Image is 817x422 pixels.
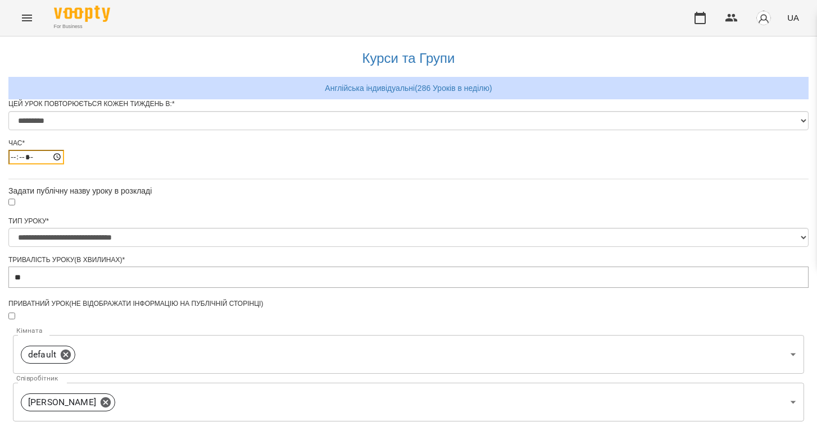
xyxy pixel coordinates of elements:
a: Англійська індивідуальні ( 286 Уроків в неділю ) [325,84,492,93]
button: Menu [13,4,40,31]
img: Voopty Logo [54,6,110,22]
div: Час [8,139,809,148]
div: default [21,346,75,364]
p: default [28,348,56,361]
div: default [13,335,804,374]
div: Задати публічну назву уроку в розкладі [8,185,809,196]
div: Тип Уроку [8,217,809,226]
div: [PERSON_NAME] [21,393,115,411]
div: Приватний урок(не відображати інформацію на публічній сторінці) [8,299,809,309]
div: [PERSON_NAME] [13,383,804,421]
div: Цей урок повторюється кожен тиждень в: [8,99,809,109]
div: Тривалість уроку(в хвилинах) [8,255,809,265]
h3: Курси та Групи [14,51,803,66]
p: [PERSON_NAME] [28,396,96,409]
span: For Business [54,23,110,30]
